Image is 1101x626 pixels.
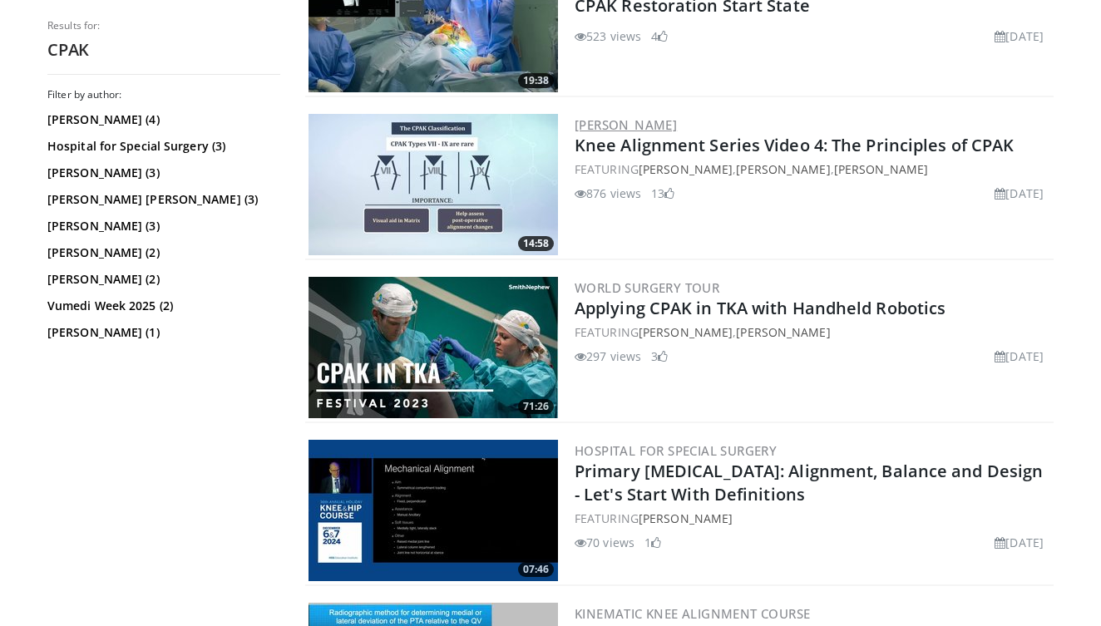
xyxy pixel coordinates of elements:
a: [PERSON_NAME] (2) [47,271,276,288]
a: [PERSON_NAME] [736,324,830,340]
a: 07:46 [309,440,558,581]
a: Primary [MEDICAL_DATA]: Alignment, Balance and Design - Let's Start With Definitions [575,460,1043,505]
a: [PERSON_NAME] (3) [47,218,276,234]
span: 07:46 [518,562,554,577]
a: [PERSON_NAME] [639,510,733,526]
span: 14:58 [518,236,554,251]
img: 85ad752f-b833-46ed-afa2-6c97ad8f0993.300x170_q85_crop-smart_upscale.jpg [309,440,558,581]
h2: CPAK [47,39,280,61]
li: [DATE] [995,534,1044,551]
li: 876 views [575,185,641,202]
li: [DATE] [995,185,1044,202]
img: a5dd2514-cca9-42c3-b569-33ac8ab8a989.300x170_q85_crop-smart_upscale.jpg [309,114,558,255]
div: FEATURING , [575,323,1050,341]
a: [PERSON_NAME] [834,161,928,177]
a: [PERSON_NAME] [639,324,733,340]
li: 297 views [575,348,641,365]
a: Vumedi Week 2025 (2) [47,298,276,314]
li: 70 views [575,534,634,551]
a: [PERSON_NAME] [575,116,677,133]
a: [PERSON_NAME] (3) [47,165,276,181]
span: 71:26 [518,399,554,414]
div: FEATURING , , [575,160,1050,178]
li: 13 [651,185,674,202]
div: FEATURING [575,510,1050,527]
a: Hospital for Special Surgery [575,442,777,459]
img: 2eeb920a-95d9-4fbf-b3d0-939c9cc7dbc3.jpg.300x170_q85_crop-smart_upscale.jpg [309,277,558,418]
a: 14:58 [309,114,558,255]
a: 71:26 [309,277,558,418]
a: [PERSON_NAME] (2) [47,244,276,261]
p: Results for: [47,19,280,32]
a: [PERSON_NAME] (1) [47,324,276,341]
h3: Filter by author: [47,88,280,101]
a: World Surgery Tour [575,279,719,296]
a: Knee Alignment Series Video 4: The Principles of CPAK [575,134,1014,156]
a: Kinematic Knee Alignment Course [575,605,810,622]
li: 3 [651,348,668,365]
a: [PERSON_NAME] [736,161,830,177]
li: 4 [651,27,668,45]
li: [DATE] [995,348,1044,365]
a: [PERSON_NAME] [PERSON_NAME] (3) [47,191,276,208]
span: 19:38 [518,73,554,88]
li: [DATE] [995,27,1044,45]
a: Hospital for Special Surgery (3) [47,138,276,155]
a: [PERSON_NAME] [639,161,733,177]
li: 1 [644,534,661,551]
li: 523 views [575,27,641,45]
a: Applying CPAK in TKA with Handheld Robotics [575,297,945,319]
a: [PERSON_NAME] (4) [47,111,276,128]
